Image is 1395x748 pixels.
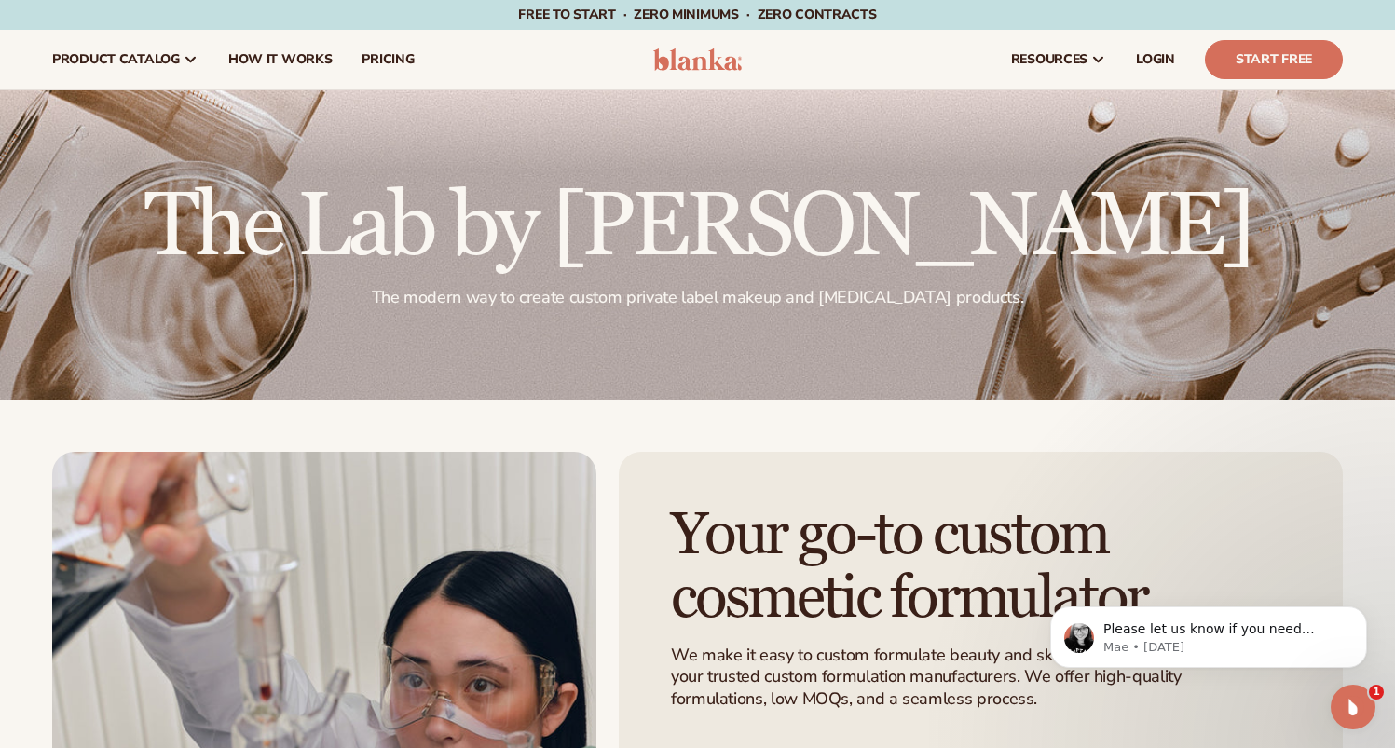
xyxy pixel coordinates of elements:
iframe: Intercom live chat [1331,685,1375,729]
a: resources [996,30,1121,89]
span: pricing [362,52,414,67]
span: resources [1011,52,1087,67]
span: product catalog [52,52,180,67]
span: LOGIN [1136,52,1175,67]
span: Free to start · ZERO minimums · ZERO contracts [518,6,876,23]
a: LOGIN [1121,30,1190,89]
h1: Your go-to custom cosmetic formulator [671,504,1238,629]
a: product catalog [37,30,213,89]
p: The modern way to create custom private label makeup and [MEDICAL_DATA] products. [144,287,1251,308]
h2: The Lab by [PERSON_NAME] [144,183,1251,272]
a: Start Free [1205,40,1343,79]
span: How It Works [228,52,333,67]
a: How It Works [213,30,348,89]
span: 1 [1369,685,1384,700]
a: pricing [347,30,429,89]
img: logo [653,48,742,71]
iframe: Intercom notifications message [1022,567,1395,698]
p: We make it easy to custom formulate beauty and skincare products as your trusted custom formulati... [671,645,1197,710]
